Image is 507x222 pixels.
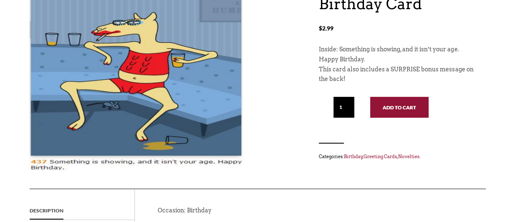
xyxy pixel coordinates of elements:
[363,154,397,159] a: Greeting Cards
[319,25,322,32] span: $
[319,152,477,161] span: Categories: , , .
[30,202,63,220] a: Description
[344,154,363,159] a: Birthday
[333,97,354,118] input: Qty
[398,154,419,159] a: Novelties
[319,45,477,65] p: Inside: Something is showing, and it isn’t your age. Happy Birthday.
[319,65,477,85] p: This card also includes a SURPRISE bonus message on the back!
[319,25,333,32] bdi: 2.99
[370,97,429,118] button: Add to cart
